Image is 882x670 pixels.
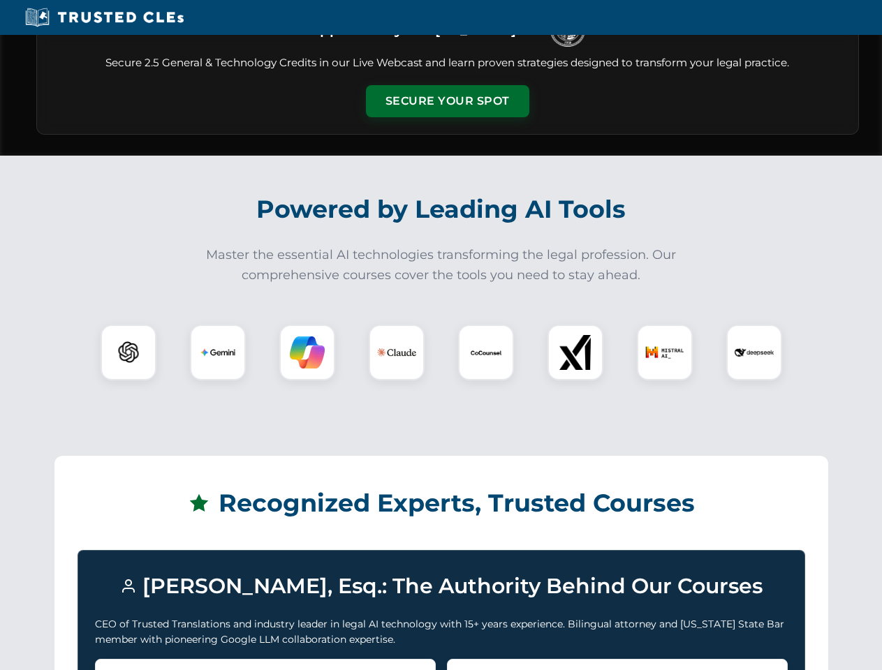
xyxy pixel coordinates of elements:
[366,85,529,117] button: Secure Your Spot
[458,325,514,380] div: CoCounsel
[54,185,828,234] h2: Powered by Leading AI Tools
[558,335,593,370] img: xAI Logo
[190,325,246,380] div: Gemini
[197,245,686,285] p: Master the essential AI technologies transforming the legal profession. Our comprehensive courses...
[735,333,774,372] img: DeepSeek Logo
[95,567,788,605] h3: [PERSON_NAME], Esq.: The Authority Behind Our Courses
[200,335,235,370] img: Gemini Logo
[547,325,603,380] div: xAI
[469,335,504,370] img: CoCounsel Logo
[637,325,693,380] div: Mistral AI
[54,55,841,71] p: Secure 2.5 General & Technology Credits in our Live Webcast and learn proven strategies designed ...
[21,7,188,28] img: Trusted CLEs
[101,325,156,380] div: ChatGPT
[645,333,684,372] img: Mistral AI Logo
[726,325,782,380] div: DeepSeek
[377,333,416,372] img: Claude Logo
[290,335,325,370] img: Copilot Logo
[95,616,788,648] p: CEO of Trusted Translations and industry leader in legal AI technology with 15+ years experience....
[369,325,425,380] div: Claude
[108,332,149,373] img: ChatGPT Logo
[78,479,805,528] h2: Recognized Experts, Trusted Courses
[279,325,335,380] div: Copilot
